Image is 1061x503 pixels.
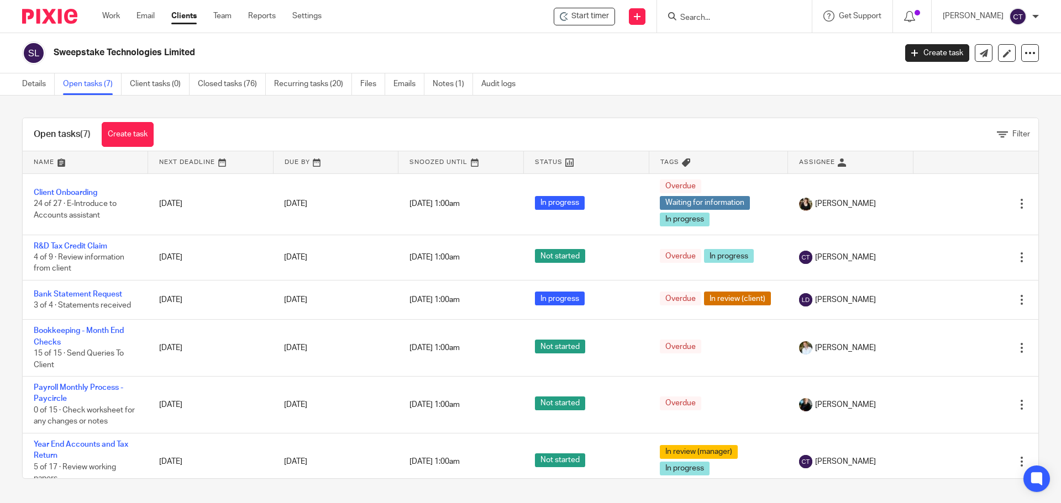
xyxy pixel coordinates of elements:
a: Recurring tasks (20) [274,73,352,95]
a: Bookkeeping - Month End Checks [34,327,124,346]
a: R&D Tax Credit Claim [34,242,107,250]
a: Work [102,10,120,22]
a: Clients [171,10,197,22]
a: Team [213,10,232,22]
td: [DATE] [148,235,274,280]
span: [PERSON_NAME] [815,252,876,263]
span: [DATE] [284,296,307,304]
span: 0 of 15 · Check worksheet for any changes or notes [34,406,135,426]
span: Get Support [839,12,881,20]
img: nicky-partington.jpg [799,398,812,411]
span: In progress [535,292,585,305]
td: [DATE] [148,433,274,490]
span: In progress [660,462,710,475]
span: [DATE] 1:00am [409,253,460,261]
span: Status [535,159,563,165]
a: Details [22,73,55,95]
span: 5 of 17 · Review working papers [34,463,116,483]
span: Overdue [660,396,701,410]
span: Not started [535,340,585,353]
h1: Open tasks [34,129,91,140]
span: 4 of 9 · Review information from client [34,253,124,273]
a: Payroll Monthly Process - Paycircle [34,384,123,403]
a: Open tasks (7) [63,73,122,95]
td: [DATE] [148,320,274,377]
span: In progress [660,213,710,226]
span: [DATE] 1:00am [409,401,460,409]
a: Reports [248,10,276,22]
span: (7) [80,130,91,139]
img: sarah-royle.jpg [799,341,812,354]
a: Client tasks (0) [130,73,190,95]
span: [PERSON_NAME] [815,342,876,353]
a: Closed tasks (76) [198,73,266,95]
span: [DATE] [284,344,307,352]
h2: Sweepstake Technologies Limited [54,47,722,59]
a: Year End Accounts and Tax Return [34,441,128,459]
span: [DATE] 1:00am [409,344,460,352]
td: [DATE] [148,173,274,235]
span: [DATE] [284,253,307,261]
span: In progress [535,196,585,210]
span: 3 of 4 · Statements received [34,301,131,309]
img: Pixie [22,9,77,24]
span: Start timer [571,10,609,22]
input: Search [679,13,779,23]
a: Create task [905,44,969,62]
span: Not started [535,453,585,467]
span: [DATE] [284,200,307,208]
a: Files [360,73,385,95]
span: [DATE] 1:00am [409,458,460,465]
div: Sweepstake Technologies Limited [554,8,615,25]
a: Notes (1) [433,73,473,95]
a: Email [136,10,155,22]
td: [DATE] [148,280,274,319]
span: In progress [704,249,754,263]
span: [PERSON_NAME] [815,198,876,209]
span: Waiting for information [660,196,750,210]
a: Audit logs [481,73,524,95]
img: svg%3E [799,251,812,264]
span: 15 of 15 · Send Queries To Client [34,350,124,369]
span: [PERSON_NAME] [815,294,876,305]
span: Snoozed Until [409,159,468,165]
img: Helen%20Campbell.jpeg [799,198,812,211]
p: [PERSON_NAME] [943,10,1004,22]
span: Tags [660,159,679,165]
img: svg%3E [22,41,45,65]
img: svg%3E [799,293,812,306]
span: Not started [535,396,585,410]
span: [DATE] [284,401,307,409]
span: Not started [535,249,585,263]
span: In review (client) [704,292,771,305]
span: 24 of 27 · E-Introduce to Accounts assistant [34,200,117,219]
span: Filter [1012,130,1030,138]
span: Overdue [660,179,701,193]
span: [DATE] [284,458,307,465]
a: Client Onboarding [34,189,97,197]
span: [PERSON_NAME] [815,399,876,410]
span: Overdue [660,340,701,353]
a: Create task [102,122,154,147]
span: Overdue [660,249,701,263]
a: Settings [292,10,322,22]
a: Emails [393,73,424,95]
td: [DATE] [148,377,274,433]
span: Overdue [660,292,701,305]
a: Bank Statement Request [34,290,122,298]
span: [DATE] 1:00am [409,200,460,208]
span: In review (manager) [660,445,738,459]
span: [PERSON_NAME] [815,456,876,467]
img: svg%3E [799,455,812,468]
img: svg%3E [1009,8,1027,25]
span: [DATE] 1:00am [409,296,460,304]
